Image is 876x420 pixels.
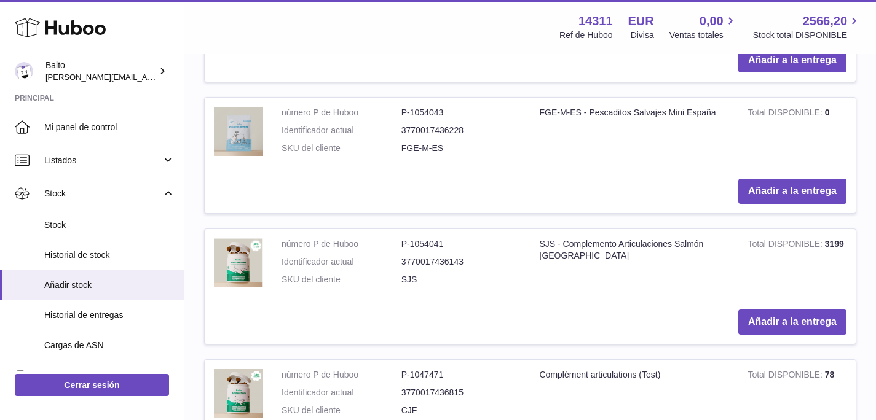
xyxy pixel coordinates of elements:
[738,309,846,335] button: Añadir a la entrega
[531,229,739,301] td: SJS - Complemento Articulaciones Salmón [GEOGRAPHIC_DATA]
[669,13,738,41] a: 0,00 Ventas totales
[282,125,401,136] dt: Identificador actual
[44,188,162,200] span: Stock
[401,142,521,154] dd: FGE-M-ES
[282,387,401,399] dt: Identificador actual
[282,238,401,250] dt: número P de Huboo
[559,29,612,41] div: Ref de Huboo
[738,179,846,204] button: Añadir a la entrega
[738,48,846,73] button: Añadir a la entrega
[401,274,521,286] dd: SJS
[803,13,847,29] span: 2566,20
[45,72,247,82] span: [PERSON_NAME][EMAIL_ADDRESS][DOMAIN_NAME]
[45,60,156,83] div: Balto
[282,274,401,286] dt: SKU del cliente
[531,98,739,169] td: FGE-M-ES - Pescaditos Salvajes Mini España
[401,405,521,416] dd: CJF
[282,142,401,154] dt: SKU del cliente
[282,107,401,119] dt: número P de Huboo
[401,387,521,399] dd: 3770017436815
[44,219,175,231] span: Stock
[748,239,824,252] strong: Total DISPONIBLE
[44,122,175,133] span: Mi panel de control
[44,340,175,351] span: Cargas de ASN
[282,256,401,268] dt: Identificador actual
[214,107,263,156] img: FGE-M-ES - Pescaditos Salvajes Mini España
[700,13,724,29] span: 0,00
[578,13,613,29] strong: 14311
[631,29,654,41] div: Divisa
[44,279,175,291] span: Añadir stock
[44,309,175,321] span: Historial de entregas
[748,370,824,383] strong: Total DISPONIBLE
[214,369,263,418] img: Complément articulations (Test)
[401,369,521,381] dd: P-1047471
[628,13,654,29] strong: EUR
[401,107,521,119] dd: P-1054043
[15,374,169,396] a: Cerrar sesión
[401,256,521,268] dd: 3770017436143
[738,229,856,301] td: 3199
[44,155,162,166] span: Listados
[282,369,401,381] dt: número P de Huboo
[753,13,861,41] a: 2566,20 Stock total DISPONIBLE
[214,238,263,287] img: SJS - Complemento Articulaciones Salmón España
[401,125,521,136] dd: 3770017436228
[738,98,856,169] td: 0
[282,405,401,416] dt: SKU del cliente
[401,238,521,250] dd: P-1054041
[15,62,33,80] img: dani@balto.fr
[669,29,738,41] span: Ventas totales
[753,29,861,41] span: Stock total DISPONIBLE
[748,107,824,120] strong: Total DISPONIBLE
[44,249,175,261] span: Historial de stock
